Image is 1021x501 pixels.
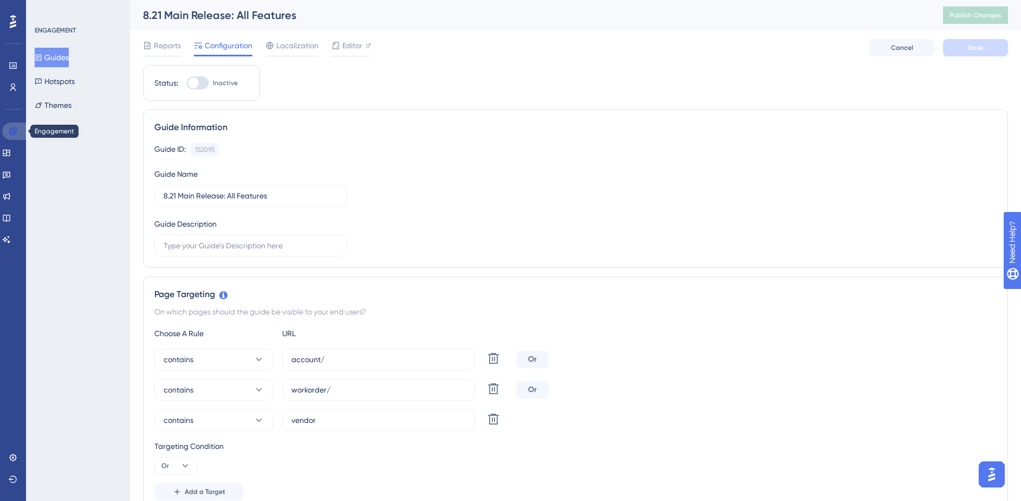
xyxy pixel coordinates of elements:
div: On which pages should the guide be visible to your end users? [154,305,997,318]
button: contains [154,349,274,370]
span: Need Help? [25,3,68,16]
div: 152095 [195,145,214,154]
span: Or [161,461,169,470]
div: Or [516,351,549,368]
input: yourwebsite.com/path [291,384,466,396]
span: Editor [342,39,362,52]
button: contains [154,379,274,401]
div: Page Targeting [154,288,997,301]
div: Or [516,381,549,399]
div: Choose A Rule [154,327,274,340]
input: yourwebsite.com/path [291,354,466,365]
input: Type your Guide’s Description here [164,240,338,252]
div: ENGAGEMENT [35,26,76,35]
span: Add a Target [185,487,225,496]
span: Publish Changes [950,11,1002,20]
button: Cancel [869,39,934,56]
span: Reports [154,39,181,52]
button: Save [943,39,1008,56]
div: Guide Description [154,217,217,230]
div: Status: [154,76,178,89]
span: Configuration [205,39,252,52]
span: Inactive [213,79,238,87]
input: Type your Guide’s Name here [164,190,338,202]
span: Save [968,43,983,52]
button: Add a Target [154,483,244,500]
button: Hotspots [35,72,75,91]
span: Cancel [891,43,913,52]
button: Or [154,457,198,474]
div: Guide Name [154,168,198,181]
button: Guides [35,48,69,67]
div: Guide ID: [154,143,186,157]
div: Targeting Condition [154,440,997,453]
button: Themes [35,95,71,115]
span: contains [164,353,193,366]
button: Publish Changes [943,7,1008,24]
div: URL [282,327,401,340]
span: contains [164,414,193,427]
span: contains [164,383,193,396]
div: Guide Information [154,121,997,134]
input: yourwebsite.com/path [291,414,466,426]
button: contains [154,409,274,431]
span: Localization [276,39,318,52]
div: 8.21 Main Release: All Features [143,8,916,23]
iframe: UserGuiding AI Assistant Launcher [976,458,1008,491]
